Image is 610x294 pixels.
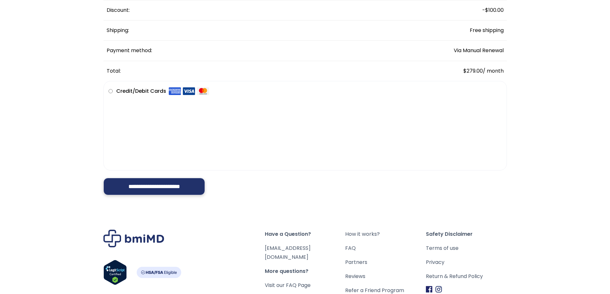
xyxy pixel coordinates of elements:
img: Visa [183,87,195,95]
span: $ [463,67,467,75]
img: Verify Approval for www.bmimd.com [103,260,127,285]
th: Discount: [103,0,422,20]
img: Facebook [426,286,432,293]
img: Instagram [435,286,442,293]
a: Reviews [345,272,426,281]
td: - [422,0,507,20]
span: Have a Question? [265,230,346,239]
a: Privacy [426,258,507,267]
img: Amex [169,87,181,95]
th: Shipping: [103,20,422,41]
span: Safety Disclaimer [426,230,507,239]
td: Via Manual Renewal [422,41,507,61]
a: FAQ [345,244,426,253]
th: Total: [103,61,422,81]
th: Payment method: [103,41,422,61]
a: Terms of use [426,244,507,253]
span: More questions? [265,267,346,276]
a: Visit our FAQ Page [265,282,311,289]
a: Partners [345,258,426,267]
img: Mastercard [197,87,209,95]
span: $ [485,6,488,14]
td: / month [422,61,507,81]
img: Brand Logo [103,230,164,247]
label: Credit/Debit Cards [116,86,209,96]
a: Return & Refund Policy [426,272,507,281]
iframe: Secure payment input frame [107,95,500,157]
img: HSA-FSA [136,267,181,278]
span: 279.00 [463,67,483,75]
td: Free shipping [422,20,507,41]
a: Verify LegitScript Approval for www.bmimd.com [103,260,127,288]
a: [EMAIL_ADDRESS][DOMAIN_NAME] [265,244,311,261]
a: How it works? [345,230,426,239]
span: 100.00 [485,6,504,14]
